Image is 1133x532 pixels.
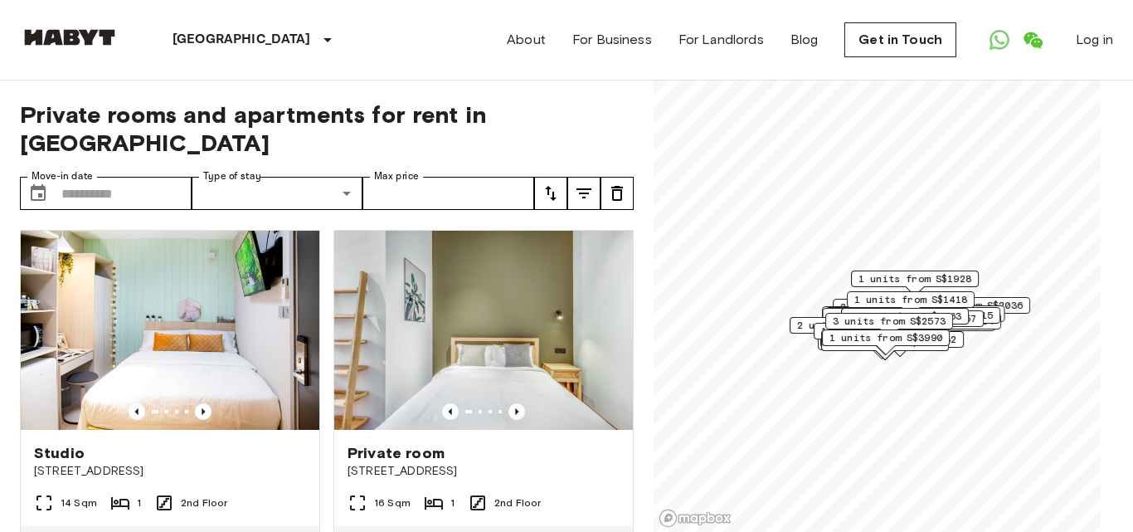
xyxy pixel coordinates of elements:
[129,403,145,420] button: Previous image
[32,169,93,183] label: Move-in date
[61,495,97,510] span: 14 Sqm
[844,22,956,57] a: Get in Touch
[878,306,997,321] span: 17 units from S$1480
[348,463,620,480] span: [STREET_ADDRESS]
[22,177,55,210] button: Choose date
[137,495,141,510] span: 1
[814,323,941,349] div: Map marker
[374,495,411,510] span: 16 Sqm
[790,30,819,50] a: Blog
[851,271,979,296] div: Map marker
[829,309,948,324] span: 14 units from S$2348
[873,307,1000,333] div: Map marker
[821,329,949,355] div: Map marker
[195,403,212,420] button: Previous image
[348,443,445,463] span: Private room
[841,308,969,334] div: Map marker
[856,310,984,336] div: Map marker
[880,308,993,323] span: 1 units from S$1715
[983,23,1016,56] a: Open WhatsApp
[854,292,967,307] span: 1 units from S$1418
[822,306,950,332] div: Map marker
[840,300,953,315] span: 2 units from S$2940
[601,177,634,210] button: tune
[844,332,956,347] span: 1 units from S$3182
[836,331,964,357] div: Map marker
[847,291,975,317] div: Map marker
[567,177,601,210] button: tune
[849,309,961,324] span: 1 units from S$2363
[173,30,311,50] p: [GEOGRAPHIC_DATA]
[797,318,910,333] span: 2 units from S$2273
[825,307,953,333] div: Map marker
[572,30,652,50] a: For Business
[507,30,546,50] a: About
[659,509,732,528] a: Mapbox logo
[450,495,455,510] span: 1
[1076,30,1113,50] a: Log in
[822,329,950,355] div: Map marker
[20,100,634,157] span: Private rooms and apartments for rent in [GEOGRAPHIC_DATA]
[822,308,956,334] div: Map marker
[508,403,525,420] button: Previous image
[910,298,1023,313] span: 3 units from S$2036
[34,443,85,463] span: Studio
[821,324,934,339] span: 1 units from S$4032
[442,403,459,420] button: Previous image
[374,169,419,183] label: Max price
[678,30,764,50] a: For Landlords
[902,297,1030,323] div: Map marker
[181,495,227,510] span: 2nd Floor
[871,305,1004,331] div: Map marker
[833,314,946,329] span: 3 units from S$2573
[20,29,119,46] img: Habyt
[858,271,971,286] span: 1 units from S$1928
[1016,23,1049,56] a: Open WeChat
[494,495,541,510] span: 2nd Floor
[863,311,976,326] span: 2 units from S$2757
[334,231,633,430] img: Marketing picture of unit SG-01-021-008-01
[825,313,953,339] div: Map marker
[829,330,942,345] span: 1 units from S$3990
[21,231,319,430] img: Marketing picture of unit SG-01-111-002-001
[873,313,1001,339] div: Map marker
[34,463,306,480] span: [STREET_ADDRESS]
[790,317,917,343] div: Map marker
[534,177,567,210] button: tune
[203,169,261,183] label: Type of stay
[833,299,960,325] div: Map marker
